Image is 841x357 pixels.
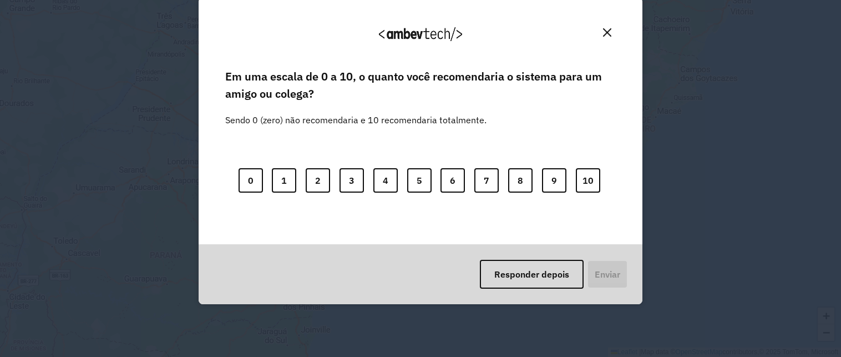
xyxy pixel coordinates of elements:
[603,28,611,37] img: Close
[508,168,533,193] button: 8
[542,168,566,193] button: 9
[407,168,432,193] button: 5
[272,168,296,193] button: 1
[480,260,584,289] button: Responder depois
[225,68,616,102] label: Em uma escala de 0 a 10, o quanto você recomendaria o sistema para um amigo ou colega?
[239,168,263,193] button: 0
[225,100,487,127] label: Sendo 0 (zero) não recomendaria e 10 recomendaria totalmente.
[576,168,600,193] button: 10
[440,168,465,193] button: 6
[474,168,499,193] button: 7
[373,168,398,193] button: 4
[379,27,462,41] img: Logo Ambevtech
[306,168,330,193] button: 2
[599,24,616,41] button: Close
[340,168,364,193] button: 3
